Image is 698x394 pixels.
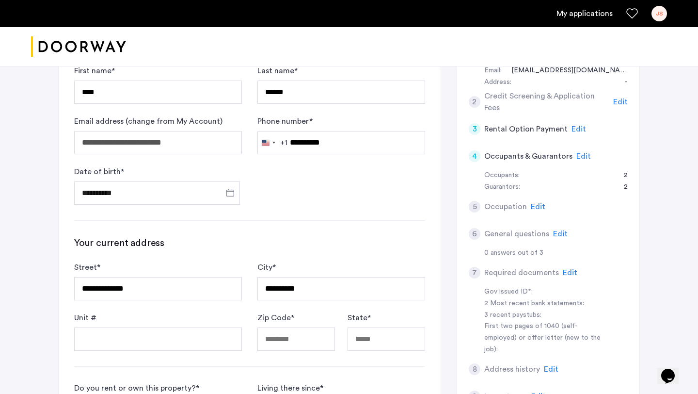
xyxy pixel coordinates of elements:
div: 5 [469,201,480,213]
a: My application [556,8,613,19]
iframe: chat widget [657,355,688,384]
button: Open calendar [224,187,236,198]
label: First name * [74,65,115,77]
div: 4 [469,150,480,162]
h5: Rental Option Payment [484,123,568,135]
div: 3 [469,123,480,135]
h5: Credit Screening & Application Fees [484,90,610,114]
div: Do you rent or own this property? * [74,382,199,394]
div: seidelbethanyjeff@gmail.com [502,65,628,77]
div: 3 recent paystubs: [484,310,606,321]
div: 2 Most recent bank statements: [484,298,606,310]
div: Gov issued ID*: [484,286,606,298]
div: Guarantors: [484,181,520,193]
label: City * [257,262,276,273]
div: 0 answers out of 3 [484,247,628,259]
h5: General questions [484,228,549,240]
label: Phone number * [257,115,313,127]
div: - [615,77,628,88]
div: 2 [614,181,628,193]
label: Street * [74,262,100,273]
span: Edit [531,203,545,211]
span: Edit [563,269,577,277]
div: 2 [469,96,480,108]
div: Address: [484,77,511,88]
h3: Your current address [74,236,425,250]
div: +1 [280,137,287,148]
span: Edit [571,125,586,133]
h5: Address history [484,363,540,375]
label: Date of birth * [74,166,124,178]
button: Selected country [258,131,287,154]
label: Living there since * [257,382,323,394]
h5: Occupation [484,201,527,213]
span: Edit [576,152,591,160]
h5: Required documents [484,267,559,279]
label: Unit # [74,312,96,324]
div: 8 [469,363,480,375]
label: Last name * [257,65,298,77]
div: 6 [469,228,480,240]
div: First two pages of 1040 (self-employed) or offer letter (new to the job): [484,321,606,356]
img: logo [31,29,126,65]
label: Email address (change from My Account) [74,115,222,127]
div: Email: [484,65,502,77]
span: Edit [544,365,558,373]
div: 2 [614,170,628,181]
div: Occupants: [484,170,520,181]
div: 7 [469,267,480,279]
div: JS [651,6,667,21]
label: Zip Code * [257,312,294,324]
a: Cazamio logo [31,29,126,65]
h5: Occupants & Guarantors [484,150,572,162]
span: Edit [553,230,568,238]
span: Edit [613,98,628,106]
a: Favorites [626,8,638,19]
label: State * [348,312,371,324]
